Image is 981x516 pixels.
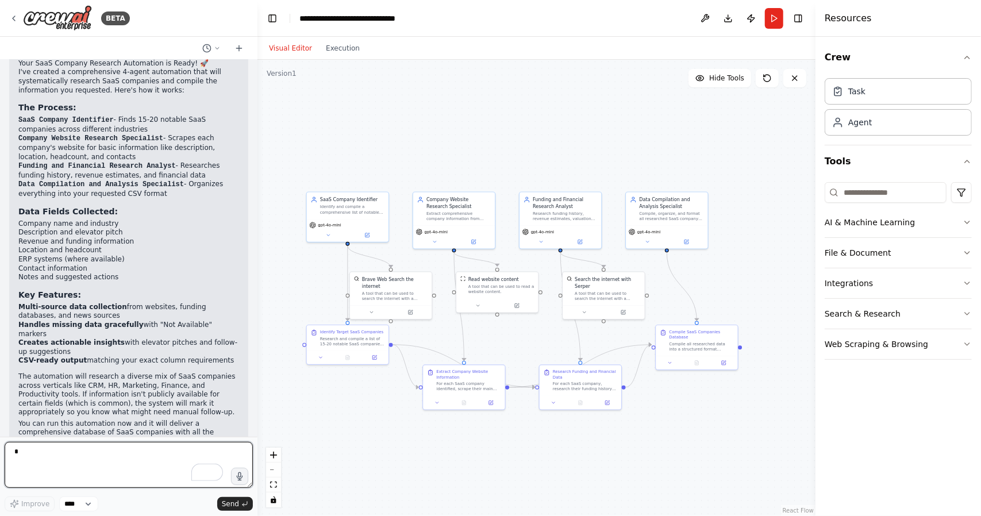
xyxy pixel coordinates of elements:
div: A tool that can be used to read a website content. [468,284,534,295]
li: - Researches funding history, revenue estimates, and financial data [18,161,239,180]
div: Company Website Research SpecialistExtract comprehensive company information from websites includ... [413,192,496,249]
button: No output available [683,359,711,367]
button: Open in side panel [391,309,429,317]
button: No output available [333,353,361,361]
button: fit view [266,478,281,492]
code: SaaS Company Identifier [18,116,114,124]
textarea: To enrich screen reader interactions, please activate Accessibility in Grammarly extension settings [5,442,253,488]
p: I've created a comprehensive 4-agent automation that will systematically research SaaS companies ... [18,68,239,95]
button: Click to speak your automation idea [231,468,248,485]
div: Read website content [468,276,519,283]
div: ScrapeWebsiteToolRead website contentA tool that can be used to read a website content. [456,271,539,313]
div: Identify Target SaaS Companies [320,329,383,334]
p: The automation will research a diverse mix of SaaS companies across verticals like CRM, HR, Marke... [18,372,239,417]
img: ScrapeWebsiteTool [460,276,466,282]
div: Compile, organize, and format all researched SaaS company data into a structured CSV format with ... [639,211,703,222]
span: Hide Tools [709,74,744,83]
div: Extract Company Website Information [436,369,501,380]
div: Identify Target SaaS CompaniesResearch and compile a list of 15-20 notable SaaS companies across ... [306,325,390,365]
button: Open in side panel [605,309,642,317]
div: Funding and Financial Research AnalystResearch funding history, revenue estimates, valuation data... [519,192,602,249]
strong: Handles missing data gracefully [18,321,144,329]
div: Brave Web Search the internet [362,276,428,290]
div: A tool that can be used to search the internet with a search_query. Supports different search typ... [575,291,641,302]
div: Search the internet with Serper [575,276,641,290]
div: Data Compilation and Analysis SpecialistCompile, organize, and format all researched SaaS company... [625,192,709,249]
li: with "Not Available" markers [18,321,239,338]
h4: Resources [825,11,872,25]
button: zoom out [266,463,281,478]
div: React Flow controls [266,448,281,507]
button: Hide left sidebar [264,10,280,26]
li: Revenue and funding information [18,237,239,247]
button: No output available [450,399,478,407]
strong: Creates actionable insights [18,338,125,346]
li: Description and elevator pitch [18,228,239,237]
button: Open in side panel [498,302,536,310]
button: Crew [825,41,972,74]
button: File & Document [825,238,972,268]
li: Notes and suggested actions [18,273,239,282]
div: Company Website Research Specialist [426,197,491,210]
div: Compile SaaS Companies Database [670,329,734,340]
button: Search & Research [825,299,972,329]
strong: Data Fields Collected: [18,207,118,216]
nav: breadcrumb [299,13,428,24]
div: Extract comprehensive company information from websites including company description, industry f... [426,211,491,222]
li: Location and headcount [18,246,239,255]
div: SaaS Company Identifier [320,197,384,203]
li: Contact information [18,264,239,274]
p: You can run this automation now and it will deliver a comprehensive database of SaaS companies wi... [18,419,239,446]
div: Crew [825,74,972,145]
g: Edge from c3277c0c-6633-427d-8a12-44f7730b2c88 to cdd8a3ba-48dc-4813-af41-b5dd49fbb2b0 [451,252,501,266]
div: Data Compilation and Analysis Specialist [639,197,703,210]
g: Edge from 06faf5a4-08c3-419f-891f-aa383bf82651 to 00fdb7ed-5260-47d3-9e61-4012121e8240 [344,246,394,268]
div: SerperDevToolSearch the internet with SerperA tool that can be used to search the internet with a... [562,271,645,319]
div: SaaS Company IdentifierIdentify and compile a comprehensive list of notable SaaS companies across... [306,192,390,243]
button: Open in side panel [363,353,386,361]
button: Open in side panel [712,359,735,367]
div: Task [848,86,865,97]
button: Open in side panel [561,238,598,246]
code: Company Website Research Specialist [18,134,163,143]
span: gpt-4o-mini [531,229,554,234]
g: Edge from 7079363a-0280-4995-83ed-ae3c82e58064 to 8c681163-d46e-4d26-8d86-0997e996f7e8 [626,341,652,391]
h2: Your SaaS Company Research Automation is Ready! 🚀 [18,59,239,68]
div: Extract Company Website InformationFor each SaaS company identified, scrape their main website to... [422,364,506,410]
button: zoom in [266,448,281,463]
div: Research Funding and Financial Data [553,369,617,380]
div: Compile SaaS Companies DatabaseCompile all researched data into a structured format matching the ... [655,325,738,370]
strong: Key Features: [18,290,81,299]
button: Tools [825,145,972,178]
g: Edge from 06faf5a4-08c3-419f-891f-aa383bf82651 to f41d30d6-389e-4974-9656-80a2391c3abd [344,246,351,321]
g: Edge from f41d30d6-389e-4974-9656-80a2391c3abd to d50c0563-71f7-4f23-87d5-ea9a4b342f94 [393,341,419,391]
g: Edge from d50c0563-71f7-4f23-87d5-ea9a4b342f94 to 8c681163-d46e-4d26-8d86-0997e996f7e8 [509,341,652,391]
li: - Scrapes each company's website for basic information like description, location, headcount, and... [18,134,239,161]
button: Open in side panel [596,399,619,407]
code: Funding and Financial Research Analyst [18,162,176,170]
li: Company name and industry [18,220,239,229]
g: Edge from b50f9d9e-7b6c-4783-b02c-f9c4dd286af2 to 8c681163-d46e-4d26-8d86-0997e996f7e8 [664,252,701,321]
div: Identify and compile a comprehensive list of notable SaaS companies across various industries and... [320,205,384,215]
button: Execution [319,41,367,55]
span: gpt-4o-mini [637,229,660,234]
li: from websites, funding databases, and news sources [18,303,239,321]
button: Integrations [825,268,972,298]
button: Switch to previous chat [198,41,225,55]
g: Edge from 1514408a-d770-4452-9b0e-d8c7d60aabd5 to 1278d63f-71f9-47c6-a897-a6c8daedf963 [557,252,607,268]
img: BraveSearchTool [354,276,359,282]
div: Research and compile a list of 15-20 notable SaaS companies across different industries and marke... [320,336,384,347]
div: Compile all researched data into a structured format matching the specified columns: Company, Ind... [670,341,734,352]
button: Web Scraping & Browsing [825,329,972,359]
li: matching your exact column requirements [18,356,239,365]
div: For each SaaS company identified, scrape their main website to extract key information including:... [436,381,501,392]
button: Send [217,497,253,511]
span: Improve [21,499,49,509]
button: Open in side panel [479,399,502,407]
span: Send [222,499,239,509]
a: React Flow attribution [783,507,814,514]
li: ERP systems (where available) [18,255,239,264]
div: Version 1 [267,69,297,78]
li: - Finds 15-20 notable SaaS companies across different industries [18,115,239,134]
button: Improve [5,496,55,511]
